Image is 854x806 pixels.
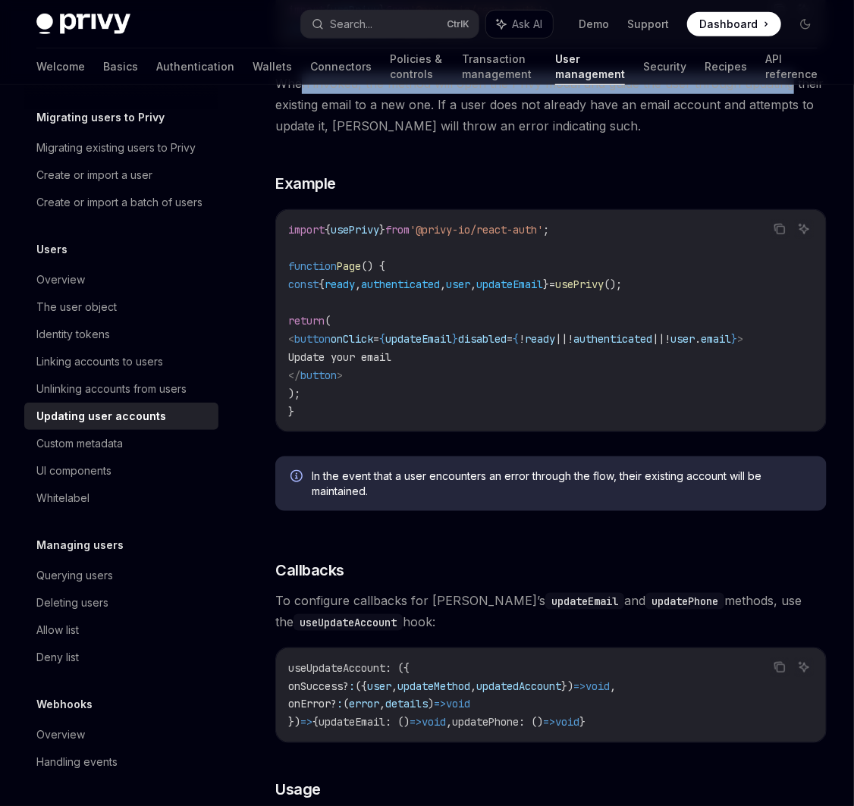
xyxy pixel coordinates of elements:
a: Recipes [705,49,747,85]
code: updatePhone [645,593,724,610]
div: Custom metadata [36,434,123,453]
span: = [507,332,513,346]
span: updatePhone [452,716,519,729]
div: Identity tokens [36,325,110,343]
a: Basics [103,49,138,85]
span: Usage [275,779,321,801]
a: Updating user accounts [24,403,218,430]
span: ! [664,332,670,346]
span: => [543,716,555,729]
button: Ask AI [794,219,814,239]
a: Connectors [310,49,372,85]
div: UI components [36,462,111,480]
a: Create or import a user [24,162,218,189]
span: } [452,332,458,346]
a: API reference [765,49,818,85]
a: Allow list [24,616,218,644]
span: => [573,679,586,693]
span: } [731,332,737,346]
span: , [470,278,476,291]
span: > [337,369,343,382]
span: ); [288,387,300,400]
span: void [555,716,579,729]
span: : [349,679,355,693]
a: Authentication [156,49,234,85]
img: dark logo [36,14,130,35]
span: : [337,698,343,711]
span: , [470,679,476,693]
span: error [349,698,379,711]
span: }) [561,679,573,693]
span: > [737,332,743,346]
span: ( [343,698,349,711]
span: ) [428,698,434,711]
a: Linking accounts to users [24,348,218,375]
button: Copy the contents from the code block [770,657,790,677]
h5: Managing users [36,536,124,554]
div: Linking accounts to users [36,353,163,371]
span: details [385,698,428,711]
button: Search...CtrlK [301,11,479,38]
span: To configure callbacks for [PERSON_NAME]’s and methods, use the hook: [275,590,827,632]
span: updatedAccount [476,679,561,693]
div: Allow list [36,621,79,639]
span: usePrivy [331,223,379,237]
div: Overview [36,271,85,289]
span: button [300,369,337,382]
button: Ask AI [794,657,814,677]
svg: Info [290,470,306,485]
span: const [288,278,319,291]
a: Support [627,17,669,32]
span: updateEmail [319,716,385,729]
a: The user object [24,293,218,321]
span: void [446,698,470,711]
span: Example [275,173,336,194]
span: Page [337,259,361,273]
span: , [391,679,397,693]
span: < [288,332,294,346]
span: => [434,698,446,711]
span: void [586,679,610,693]
span: { [513,332,519,346]
span: ready [325,278,355,291]
span: { [379,332,385,346]
a: Transaction management [462,49,537,85]
span: } [379,223,385,237]
span: , [379,698,385,711]
span: } [543,278,549,291]
span: When invoked, the method will open the Privy modal and guide the user through updating their exis... [275,73,827,136]
div: Create or import a batch of users [36,193,203,212]
span: , [440,278,446,291]
code: useUpdateAccount [294,614,403,631]
span: updateEmail [385,332,452,346]
span: onError? [288,698,337,711]
span: button [294,332,331,346]
span: ! [567,332,573,346]
span: : () [385,716,410,729]
a: Custom metadata [24,430,218,457]
a: User management [555,49,625,85]
span: => [300,716,312,729]
a: Handling events [24,748,218,776]
a: Migrating existing users to Privy [24,134,218,162]
div: Querying users [36,566,113,585]
span: }) [288,716,300,729]
span: useUpdateAccount [288,661,385,675]
span: ( [325,314,331,328]
code: updateEmail [545,593,624,610]
h5: Users [36,240,68,259]
span: , [446,716,452,729]
div: Updating user accounts [36,407,166,425]
div: Search... [330,15,372,33]
span: import [288,223,325,237]
div: Handling events [36,753,118,771]
span: Dashboard [699,17,758,32]
a: Wallets [253,49,292,85]
a: Identity tokens [24,321,218,348]
span: user [367,679,391,693]
span: () { [361,259,385,273]
span: authenticated [361,278,440,291]
span: , [610,679,616,693]
span: = [549,278,555,291]
a: Deny list [24,644,218,671]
